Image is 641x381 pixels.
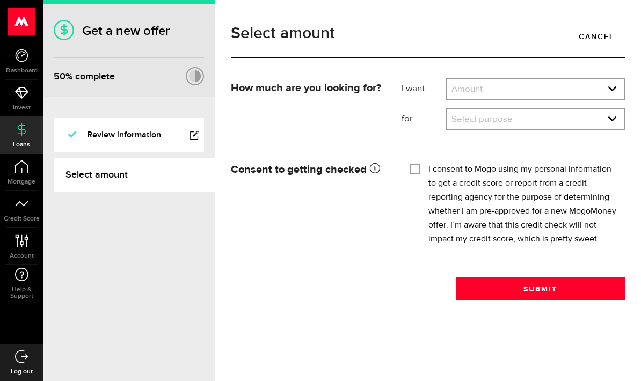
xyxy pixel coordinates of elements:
a: Cancel [568,25,625,48]
label: I consent to Mogo using my personal information to get a credit score or report from a credit rep... [428,163,617,246]
strong: Consent to getting checked [231,164,380,175]
span: 50 [54,71,65,82]
label: I want [402,83,446,96]
button: Open LiveChat chat widget [9,4,41,36]
div: % complete [54,67,115,86]
input: I consent to Mogo using my personal information to get a credit score or report from a credit rep... [410,163,420,173]
a: Review information [54,118,204,152]
h1: Get a new offer [54,23,204,39]
a: Select amount [54,158,215,192]
strong: How much are you looking for? [231,83,381,93]
label: for [402,113,446,126]
h1: Select amount [231,25,625,41]
button: Submit [456,277,625,300]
